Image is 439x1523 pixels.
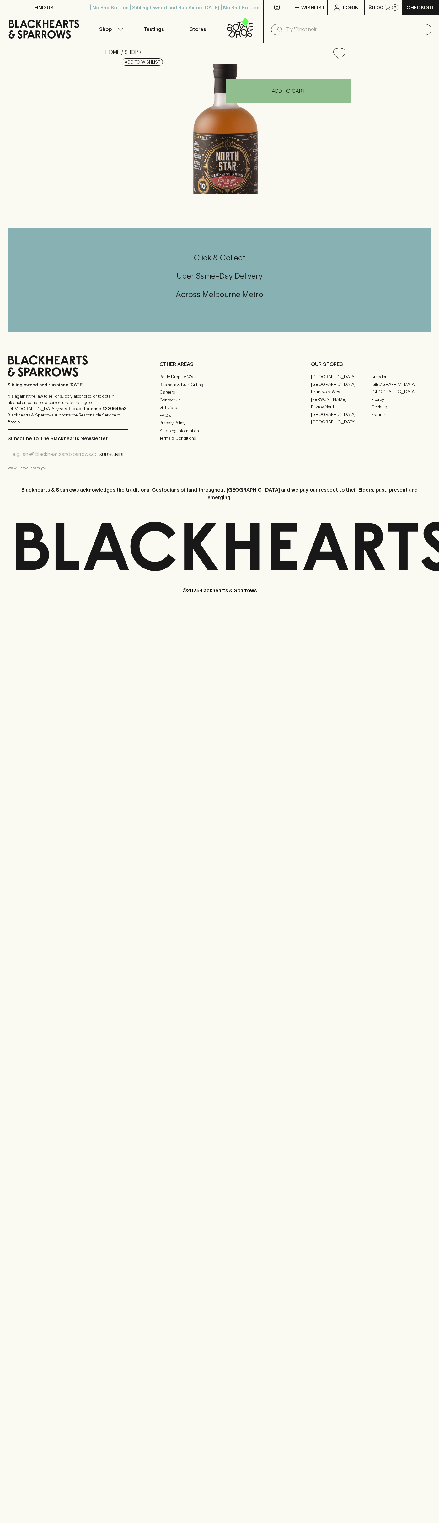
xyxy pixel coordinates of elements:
p: Checkout [406,4,435,11]
strong: Liquor License #32064953 [69,406,126,411]
button: Add to wishlist [122,58,163,66]
a: Bottle Drop FAQ's [159,373,280,381]
p: $0.00 [368,4,383,11]
a: Careers [159,389,280,396]
a: Privacy Policy [159,419,280,427]
p: We will never spam you [8,465,128,471]
button: Add to wishlist [331,46,348,62]
a: [GEOGRAPHIC_DATA] [371,388,431,395]
h5: Across Melbourne Metro [8,289,431,300]
a: [GEOGRAPHIC_DATA] [371,380,431,388]
a: SHOP [125,49,138,55]
p: Sibling owned and run since [DATE] [8,382,128,388]
a: Shipping Information [159,427,280,434]
p: SUBSCRIBE [99,451,125,458]
p: Shop [99,25,112,33]
a: Braddon [371,373,431,380]
a: Geelong [371,403,431,411]
a: HOME [105,49,120,55]
p: OTHER AREAS [159,360,280,368]
button: SUBSCRIBE [96,447,128,461]
p: Blackhearts & Sparrows acknowledges the traditional Custodians of land throughout [GEOGRAPHIC_DAT... [12,486,427,501]
p: Stores [190,25,206,33]
a: Gift Cards [159,404,280,411]
a: [GEOGRAPHIC_DATA] [311,380,371,388]
a: [GEOGRAPHIC_DATA] [311,411,371,418]
a: Tastings [132,15,176,43]
a: [GEOGRAPHIC_DATA] [311,373,371,380]
a: [GEOGRAPHIC_DATA] [311,418,371,426]
h5: Click & Collect [8,253,431,263]
a: Brunswick West [311,388,371,395]
p: Tastings [144,25,164,33]
h5: Uber Same-Day Delivery [8,271,431,281]
a: Fitzroy North [311,403,371,411]
button: Shop [88,15,132,43]
a: FAQ's [159,411,280,419]
p: It is against the law to sell or supply alcohol to, or to obtain alcohol on behalf of a person un... [8,393,128,424]
p: Login [343,4,359,11]
a: Stores [176,15,220,43]
button: ADD TO CART [226,79,351,103]
a: [PERSON_NAME] [311,395,371,403]
p: Wishlist [301,4,325,11]
p: OUR STORES [311,360,431,368]
p: Subscribe to The Blackhearts Newsletter [8,435,128,442]
input: Try "Pinot noir" [286,24,426,34]
a: Prahran [371,411,431,418]
p: 0 [394,6,396,9]
a: Business & Bulk Gifting [159,381,280,388]
p: ADD TO CART [272,87,305,95]
a: Terms & Conditions [159,435,280,442]
input: e.g. jane@blackheartsandsparrows.com.au [13,449,96,459]
a: Fitzroy [371,395,431,403]
a: Contact Us [159,396,280,404]
div: Call to action block [8,228,431,332]
p: FIND US [34,4,54,11]
img: 34625.png [100,64,351,194]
